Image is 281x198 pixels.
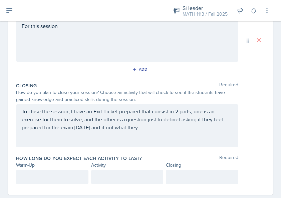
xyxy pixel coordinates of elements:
div: MATH 1113 / Fall 2025 [183,11,228,18]
div: Add [133,67,148,72]
label: Closing [16,82,37,89]
div: Si leader [183,4,228,12]
span: Required [219,82,238,89]
button: Add [130,64,152,74]
div: Warm-Up [16,162,88,169]
p: For this session [22,22,233,30]
label: How long do you expect each activity to last? [16,155,142,162]
div: Activity [91,162,164,169]
div: How do you plan to close your session? Choose an activity that will check to see if the students ... [16,89,238,103]
p: To close the session, I have an Exit Ticket prepared that consist in 2 parts, one is an exercise ... [22,107,233,131]
div: Closing [166,162,238,169]
span: Required [219,155,238,162]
